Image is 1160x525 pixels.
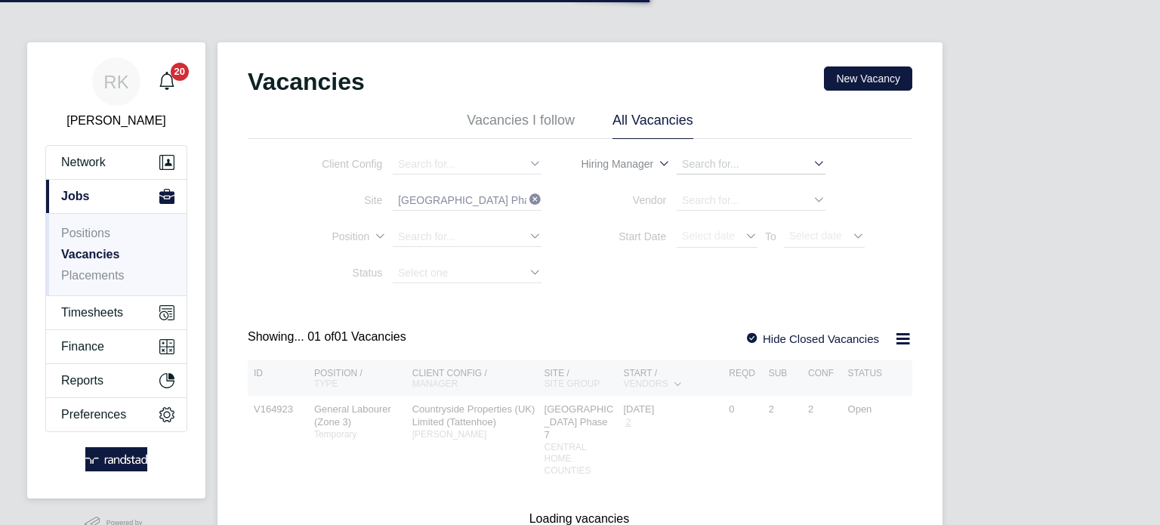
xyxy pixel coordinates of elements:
button: Reports [46,364,187,397]
span: Jobs [61,190,89,203]
span: Finance [61,340,104,354]
a: RK[PERSON_NAME] [45,57,187,130]
h2: Vacancies [248,66,365,97]
span: Preferences [61,408,126,422]
input: Search for... [677,155,825,174]
span: Reports [61,374,103,388]
div: Jobs [46,213,187,295]
button: New Vacancy [824,66,912,91]
a: Go to home page [45,447,187,471]
button: Preferences [46,398,187,431]
button: Timesheets [46,296,187,329]
nav: Main navigation [27,42,205,499]
li: All Vacancies [612,112,693,139]
button: Jobs [46,180,187,213]
label: Hiring Manager [566,157,653,171]
span: Russell Kerley [45,112,187,130]
a: Positions [61,227,110,239]
a: 20 [152,57,182,106]
a: Vacancies [61,248,119,261]
img: randstad-logo-retina.png [85,447,148,471]
span: RK [103,72,128,91]
li: Vacancies I follow [467,112,575,139]
button: Finance [46,330,187,363]
span: 01 of [307,330,335,343]
span: Timesheets [61,306,123,320]
label: Hide Closed Vacancies [745,332,879,345]
span: 20 [171,63,189,81]
div: Showing [248,329,409,345]
span: ... [294,330,304,343]
span: Network [61,156,106,169]
a: Placements [61,269,125,282]
button: Network [46,146,187,179]
span: 01 Vacancies [307,330,406,343]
